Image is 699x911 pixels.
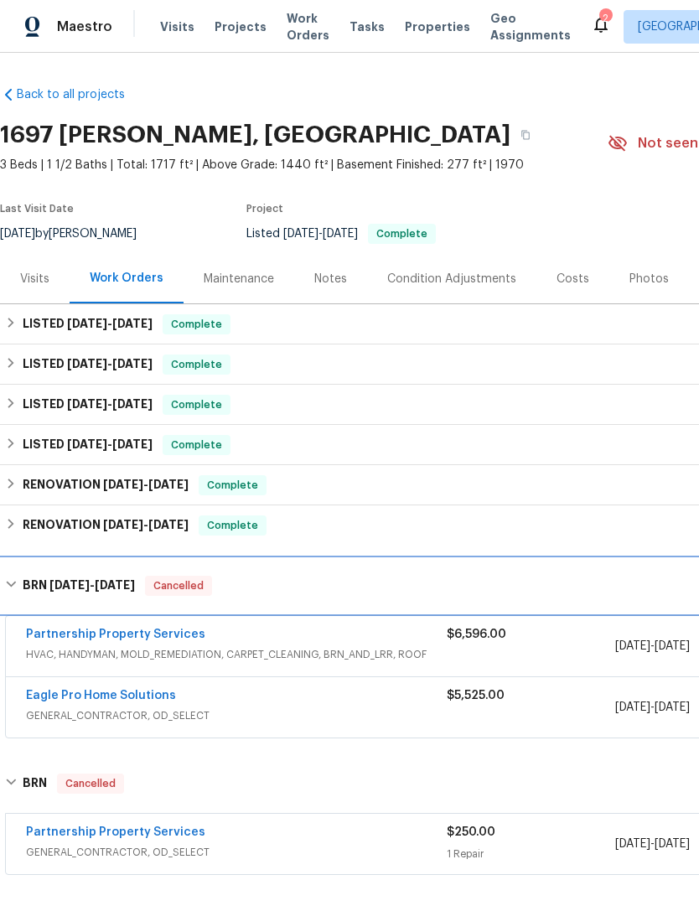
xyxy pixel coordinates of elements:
span: [DATE] [655,701,690,713]
span: Listed [246,228,436,240]
div: Work Orders [90,270,163,287]
span: GENERAL_CONTRACTOR, OD_SELECT [26,707,447,724]
span: Complete [370,229,434,239]
div: Visits [20,271,49,287]
span: Complete [164,437,229,453]
span: [DATE] [112,398,153,410]
span: [DATE] [49,579,90,591]
span: [DATE] [112,358,153,370]
div: Photos [629,271,669,287]
span: Maestro [57,18,112,35]
span: [DATE] [95,579,135,591]
span: $250.00 [447,826,495,838]
span: - [615,638,690,655]
span: - [67,318,153,329]
span: - [103,479,189,490]
div: 1 Repair [447,846,615,862]
span: [DATE] [67,318,107,329]
span: Visits [160,18,194,35]
span: Complete [164,356,229,373]
a: Partnership Property Services [26,629,205,640]
span: Complete [164,396,229,413]
span: GENERAL_CONTRACTOR, OD_SELECT [26,844,447,861]
h6: BRN [23,774,47,794]
span: [DATE] [323,228,358,240]
h6: LISTED [23,395,153,415]
span: Projects [215,18,267,35]
span: [DATE] [67,358,107,370]
span: Complete [164,316,229,333]
span: - [67,438,153,450]
h6: RENOVATION [23,515,189,536]
h6: BRN [23,576,135,596]
button: Copy Address [510,120,541,150]
a: Partnership Property Services [26,826,205,838]
span: Cancelled [59,775,122,792]
span: Project [246,204,283,214]
span: $6,596.00 [447,629,506,640]
span: - [103,519,189,531]
span: HVAC, HANDYMAN, MOLD_REMEDIATION, CARPET_CLEANING, BRN_AND_LRR, ROOF [26,646,447,663]
span: [DATE] [148,479,189,490]
span: - [49,579,135,591]
h6: RENOVATION [23,475,189,495]
span: - [283,228,358,240]
span: [DATE] [103,479,143,490]
span: Complete [200,517,265,534]
span: [DATE] [148,519,189,531]
span: - [615,699,690,716]
span: [DATE] [67,438,107,450]
span: [DATE] [615,640,650,652]
span: [DATE] [112,438,153,450]
div: Maintenance [204,271,274,287]
div: Costs [557,271,589,287]
span: [DATE] [103,519,143,531]
h6: LISTED [23,435,153,455]
span: Geo Assignments [490,10,571,44]
span: [DATE] [283,228,318,240]
span: - [615,836,690,852]
span: [DATE] [615,701,650,713]
h6: LISTED [23,314,153,334]
span: Complete [200,477,265,494]
span: - [67,398,153,410]
span: Tasks [349,21,385,33]
span: Cancelled [147,577,210,594]
span: Work Orders [287,10,329,44]
span: [DATE] [615,838,650,850]
span: [DATE] [655,640,690,652]
span: - [67,358,153,370]
h6: LISTED [23,355,153,375]
div: Notes [314,271,347,287]
div: Condition Adjustments [387,271,516,287]
span: $5,525.00 [447,690,505,701]
div: 2 [599,10,611,27]
a: Eagle Pro Home Solutions [26,690,176,701]
span: [DATE] [67,398,107,410]
span: [DATE] [112,318,153,329]
span: Properties [405,18,470,35]
span: [DATE] [655,838,690,850]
